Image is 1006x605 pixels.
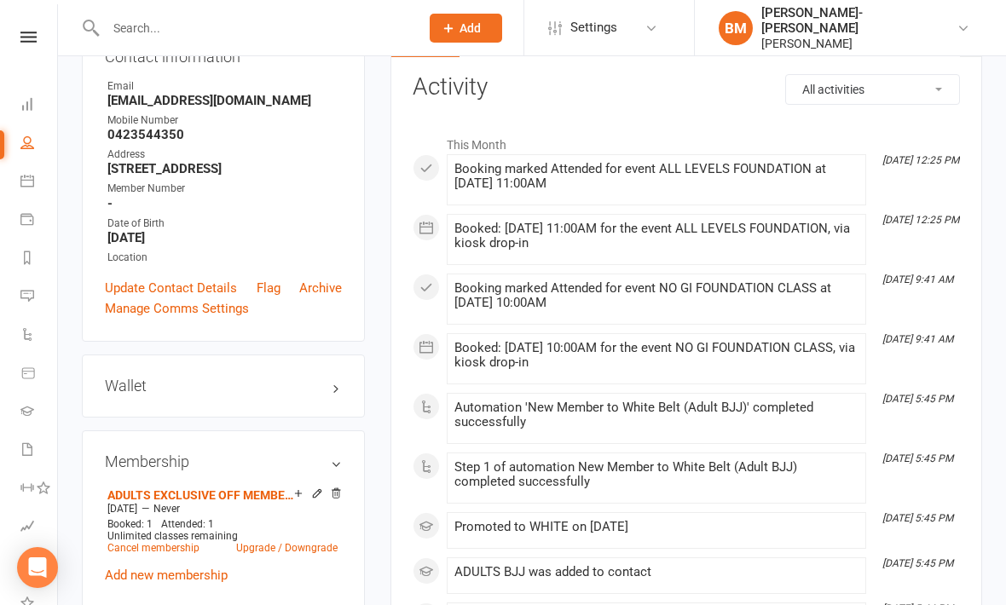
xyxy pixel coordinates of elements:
a: Assessments [20,509,59,547]
a: Archive [299,278,342,298]
div: [PERSON_NAME]-[PERSON_NAME] [761,5,957,36]
a: Dashboard [20,87,59,125]
strong: [DATE] [107,230,342,245]
div: [PERSON_NAME] [761,36,957,51]
a: Add new membership [105,568,228,583]
div: Booking marked Attended for event NO GI FOUNDATION CLASS at [DATE] 10:00AM [454,281,859,310]
a: People [20,125,59,164]
a: Payments [20,202,59,240]
a: Reports [20,240,59,279]
li: This Month [413,127,960,154]
h3: Activity [413,74,960,101]
span: Add [460,21,481,35]
div: Open Intercom Messenger [17,547,58,588]
strong: 0423544350 [107,127,342,142]
button: Add [430,14,502,43]
a: Upgrade / Downgrade [236,542,338,554]
a: Product Sales [20,355,59,394]
div: Booked: [DATE] 11:00AM for the event ALL LEVELS FOUNDATION, via kiosk drop-in [454,222,859,251]
div: Date of Birth [107,216,342,232]
div: Mobile Number [107,112,342,129]
a: Cancel membership [107,542,199,554]
i: [DATE] 12:25 PM [882,154,959,166]
div: Booked: [DATE] 10:00AM for the event NO GI FOUNDATION CLASS, via kiosk drop-in [454,341,859,370]
span: Unlimited classes remaining [107,530,238,542]
h3: Contact information [105,42,342,66]
h3: Membership [105,453,342,470]
div: Member Number [107,181,342,197]
span: Settings [570,9,617,47]
span: Booked: 1 [107,518,153,530]
i: [DATE] 5:45 PM [882,393,953,405]
i: [DATE] 9:41 AM [882,274,953,285]
div: — [103,502,342,516]
a: Flag [257,278,280,298]
span: Attended: 1 [161,518,214,530]
div: Step 1 of automation New Member to White Belt (Adult BJJ) completed successfully [454,460,859,489]
input: Search... [101,16,408,40]
a: ADULTS EXCLUSIVE OFF MEMBERSHIP [107,488,294,502]
div: ADULTS BJJ was added to contact [454,565,859,579]
a: Calendar [20,164,59,202]
i: [DATE] 5:45 PM [882,557,953,569]
div: Location [107,250,342,266]
a: Manage Comms Settings [105,298,249,319]
strong: [EMAIL_ADDRESS][DOMAIN_NAME] [107,93,342,108]
i: [DATE] 12:25 PM [882,214,959,226]
div: Email [107,78,342,95]
span: [DATE] [107,503,137,515]
a: Update Contact Details [105,278,237,298]
div: Automation 'New Member to White Belt (Adult BJJ)' completed successfully [454,400,859,429]
div: Promoted to WHITE on [DATE] [454,520,859,534]
i: [DATE] 5:45 PM [882,512,953,524]
i: [DATE] 5:45 PM [882,452,953,464]
span: Never [153,503,180,515]
h3: Wallet [105,377,342,395]
i: [DATE] 9:41 AM [882,333,953,345]
div: BM [719,11,753,45]
div: Booking marked Attended for event ALL LEVELS FOUNDATION at [DATE] 11:00AM [454,162,859,191]
div: Address [107,147,342,163]
strong: [STREET_ADDRESS] [107,161,342,176]
strong: - [107,196,342,211]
